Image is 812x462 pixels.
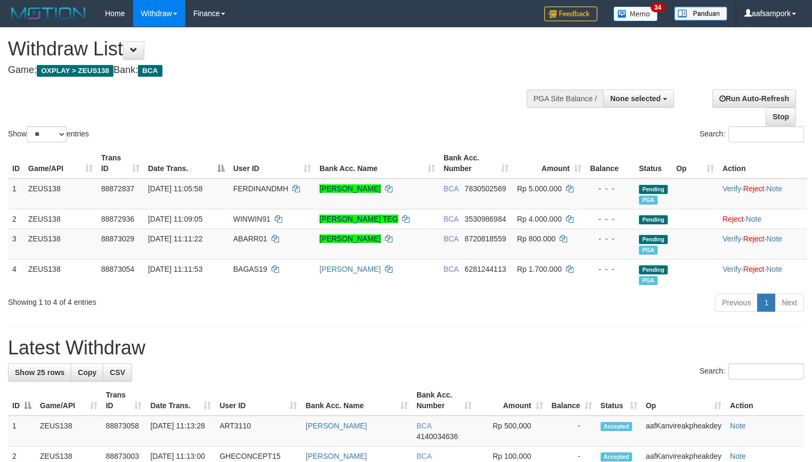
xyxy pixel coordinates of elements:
td: ZEUS138 [36,416,102,447]
span: 88873054 [101,265,134,273]
span: BCA [416,452,431,460]
th: Bank Acc. Name: activate to sort column ascending [315,148,439,179]
a: Run Auto-Refresh [712,90,796,108]
th: Game/API: activate to sort column ascending [24,148,97,179]
span: BCA [444,265,458,273]
a: [PERSON_NAME] [319,234,381,243]
h4: Game: Bank: [8,65,531,76]
a: Reject [743,234,765,243]
span: Copy [78,368,96,377]
span: WINWIN91 [233,215,270,223]
span: Copy 7830502569 to clipboard [465,184,506,193]
span: BAGAS19 [233,265,267,273]
span: Accepted [601,452,633,461]
th: User ID: activate to sort column ascending [229,148,315,179]
th: Op: activate to sort column ascending [672,148,718,179]
td: 4 [8,259,24,289]
td: ZEUS138 [24,229,97,259]
a: Previous [715,294,758,312]
th: Op: activate to sort column ascending [642,385,726,416]
a: Note [730,422,746,430]
td: 1 [8,179,24,209]
td: 2 [8,209,24,229]
span: None selected [610,94,661,103]
span: Pending [639,265,668,274]
td: ZEUS138 [24,209,97,229]
th: Trans ID: activate to sort column ascending [102,385,146,416]
td: Rp 500,000 [476,416,547,447]
th: Trans ID: activate to sort column ascending [97,148,144,179]
th: Date Trans.: activate to sort column descending [144,148,229,179]
div: - - - [590,183,630,194]
th: Status [635,148,672,179]
span: [DATE] 11:11:22 [148,234,202,243]
th: Amount: activate to sort column ascending [513,148,586,179]
a: Verify [723,234,741,243]
span: Copy 6281244113 to clipboard [465,265,506,273]
input: Search: [728,126,804,142]
img: Button%20Memo.svg [613,6,658,21]
a: Verify [723,265,741,273]
select: Showentries [27,126,67,142]
a: Reject [743,184,765,193]
a: Next [775,294,804,312]
th: Amount: activate to sort column ascending [476,385,547,416]
td: - [547,416,596,447]
td: aafKanvireakpheakdey [642,416,726,447]
a: Stop [766,108,796,126]
td: · · [718,259,807,289]
td: · · [718,229,807,259]
td: ZEUS138 [24,179,97,209]
a: Show 25 rows [8,363,71,382]
button: None selected [603,90,674,108]
a: Reject [743,265,765,273]
th: Balance: activate to sort column ascending [547,385,596,416]
span: CSV [110,368,125,377]
div: - - - [590,233,630,244]
a: [PERSON_NAME] [319,184,381,193]
span: [DATE] 11:11:53 [148,265,202,273]
span: BCA [444,184,458,193]
span: Marked by aafnoeunsreypich [639,276,658,285]
td: 3 [8,229,24,259]
div: - - - [590,214,630,224]
th: Bank Acc. Name: activate to sort column ascending [301,385,412,416]
span: BCA [416,422,431,430]
th: ID: activate to sort column descending [8,385,36,416]
a: Note [745,215,761,223]
a: Copy [71,363,103,382]
label: Show entries [8,126,89,142]
a: [PERSON_NAME] TEG [319,215,398,223]
span: Marked by aafnoeunsreypich [639,196,658,205]
div: PGA Site Balance / [527,90,603,108]
span: BCA [444,215,458,223]
th: Status: activate to sort column ascending [596,385,642,416]
a: Reject [723,215,744,223]
span: BCA [138,65,162,77]
th: User ID: activate to sort column ascending [215,385,301,416]
th: Action [726,385,804,416]
img: Feedback.jpg [544,6,597,21]
a: [PERSON_NAME] [306,422,367,430]
span: Copy 8720818559 to clipboard [465,234,506,243]
span: Rp 800.000 [517,234,555,243]
span: Rp 5.000.000 [517,184,562,193]
span: 88872936 [101,215,134,223]
h1: Withdraw List [8,38,531,60]
span: Rp 1.700.000 [517,265,562,273]
span: [DATE] 11:05:58 [148,184,202,193]
span: Rp 4.000.000 [517,215,562,223]
a: Note [730,452,746,460]
span: [DATE] 11:09:05 [148,215,202,223]
span: Copy 3530986984 to clipboard [465,215,506,223]
a: Note [766,234,782,243]
td: · [718,209,807,229]
th: Bank Acc. Number: activate to sort column ascending [412,385,475,416]
a: [PERSON_NAME] [306,452,367,460]
td: · · [718,179,807,209]
td: 88873058 [102,416,146,447]
span: Marked by aafnoeunsreypich [639,246,658,255]
a: CSV [103,363,132,382]
span: 88873029 [101,234,134,243]
span: ABARR01 [233,234,267,243]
